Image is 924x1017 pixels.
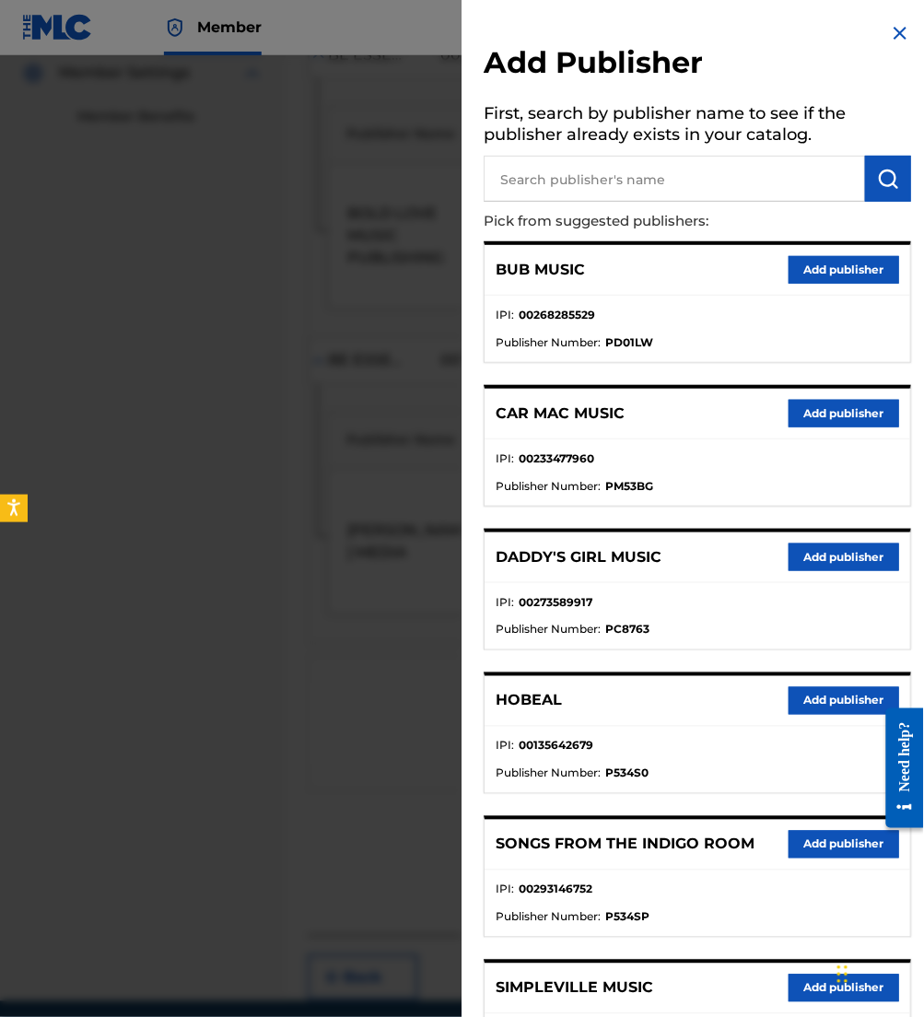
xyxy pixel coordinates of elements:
p: Pick from suggested publishers: [484,202,806,241]
span: Member [197,17,262,38]
strong: PC8763 [605,622,649,638]
strong: 00135642679 [519,738,593,754]
span: IPI : [496,882,514,898]
strong: PD01LW [605,334,653,351]
img: MLC Logo [22,14,93,41]
span: IPI : [496,594,514,611]
p: BUB MUSIC [496,259,585,281]
strong: PM53BG [605,478,653,495]
span: Publisher Number : [496,478,601,495]
p: SIMPLEVILLE MUSIC [496,977,653,999]
button: Add publisher [789,687,899,715]
h2: Add Publisher [484,44,911,87]
p: HOBEAL [496,690,562,712]
button: Add publisher [789,400,899,427]
strong: P534SP [605,909,649,926]
p: DADDY'S GIRL MUSIC [496,546,661,568]
strong: 00268285529 [519,307,595,323]
p: CAR MAC MUSIC [496,403,625,425]
button: Add publisher [789,975,899,1002]
p: SONGS FROM THE INDIGO ROOM [496,834,754,856]
iframe: Resource Center [872,695,924,843]
span: Publisher Number : [496,334,601,351]
img: Top Rightsholder [164,17,186,39]
span: IPI : [496,307,514,323]
strong: 00233477960 [519,450,594,467]
span: Publisher Number : [496,766,601,782]
span: Publisher Number : [496,622,601,638]
div: Drag [837,947,848,1002]
span: Publisher Number : [496,909,601,926]
button: Add publisher [789,544,899,571]
strong: 00293146752 [519,882,592,898]
span: IPI : [496,450,514,467]
button: Add publisher [789,256,899,284]
button: Add publisher [789,831,899,859]
span: IPI : [496,738,514,754]
iframe: Chat Widget [832,929,924,1017]
img: Search Works [877,168,899,190]
strong: P534S0 [605,766,649,782]
h5: First, search by publisher name to see if the publisher already exists in your catalog. [484,98,911,156]
input: Search publisher's name [484,156,865,202]
strong: 00273589917 [519,594,592,611]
